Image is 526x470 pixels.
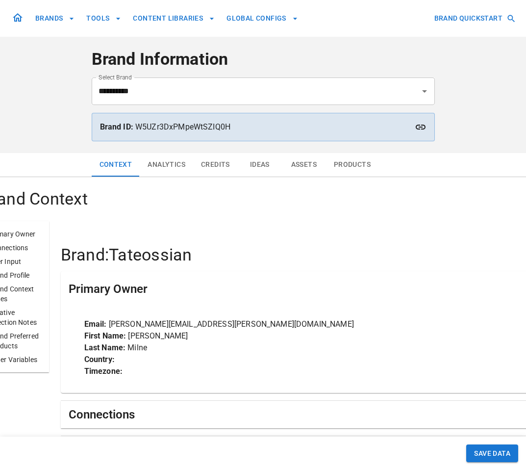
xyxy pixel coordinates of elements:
button: TOOLS [82,9,125,27]
strong: Email: [84,319,107,329]
strong: Timezone: [84,366,123,376]
strong: Last Name: [84,343,126,352]
button: BRANDS [31,9,78,27]
p: Milne [84,342,522,354]
h4: Brand Information [92,49,435,70]
p: [PERSON_NAME][EMAIL_ADDRESS][PERSON_NAME][DOMAIN_NAME] [84,318,522,330]
strong: First Name: [84,331,126,340]
button: Open [418,84,431,98]
button: Products [326,153,378,177]
strong: Country: [84,355,115,364]
button: GLOBAL CONFIGS [223,9,302,27]
strong: Brand ID: [100,122,133,131]
h5: Connections [69,407,135,422]
button: BRAND QUICKSTART [430,9,518,27]
button: Context [92,153,140,177]
p: [PERSON_NAME] [84,330,522,342]
button: Assets [282,153,326,177]
button: SAVE DATA [466,444,518,463]
p: W5UZr3DxPMpeWtSZIQ0H [100,121,426,133]
button: Ideas [238,153,282,177]
button: Credits [193,153,238,177]
h5: Primary Owner [69,281,148,297]
label: Select Brand [99,73,132,81]
button: Analytics [140,153,193,177]
button: CONTENT LIBRARIES [129,9,219,27]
